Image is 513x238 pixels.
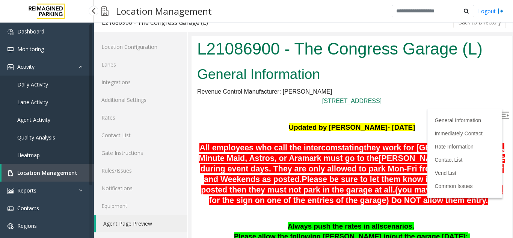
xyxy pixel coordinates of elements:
a: Logout [478,7,504,15]
h1: L21086900 - The Congress Garage (L) [6,1,315,24]
a: General Information [243,81,290,87]
span: (you may [204,149,239,158]
span: Contacts [17,205,39,212]
span: Regions [17,222,37,229]
a: Lanes [94,56,187,73]
span: Lane Activity [17,99,48,106]
a: Contact List [243,121,271,127]
a: Vend List [243,134,265,140]
font: lease allow the following [PERSON_NAME] in/out the garage [DATE]: [47,196,276,204]
span: Location Management [17,169,77,176]
span: Please be sure to let them know if a no event sign is posted then they must not park in the garag... [9,139,308,158]
img: 'icon' [8,170,14,176]
a: Location Configuration [94,38,187,56]
span: Heatmap [17,152,40,159]
a: Agent Page Preview [96,215,187,232]
img: pageIcon [101,2,109,20]
span: look for the sign on one of the entries of the garage) Do NOT allow them entry. [18,149,311,169]
span: All employees who call the intercom [8,107,146,116]
span: stating [146,107,172,116]
span: Agent Activity [17,116,50,123]
img: 'icon' [8,64,14,70]
span: Revenue Control Manufacturer: [PERSON_NAME] [6,52,140,59]
span: Reports [17,187,36,194]
img: Open/Close Sidebar Menu [310,76,317,83]
a: Rules/Issues [94,162,187,179]
span: Dashboard [17,28,44,35]
button: Back to Directory [453,17,506,28]
span: Daily Activity [17,81,48,88]
a: Additional Settings [94,91,187,109]
a: Common Issues [243,147,281,153]
h2: General Information [6,29,315,48]
span: they work for [GEOGRAPHIC_DATA], Minute Maid, Astros, or Aramark must go to the [7,107,313,127]
font: P [42,196,47,204]
a: Immediately Contact [243,94,291,100]
a: [STREET_ADDRESS] [131,62,190,68]
span: scenarios [188,186,221,194]
img: 'icon' [8,29,14,35]
span: [PERSON_NAME] [187,118,254,127]
span: Street Entrance during event days. They are only allowed to park Mon-Fri from 3:00PM and after an... [9,118,314,148]
span: Always push the rates in all [96,186,188,194]
a: Rate Information [243,108,282,114]
a: Notifications [94,179,187,197]
img: 'icon' [8,188,14,194]
a: Equipment [94,197,187,215]
span: . [221,186,223,194]
span: Quality Analysis [17,134,55,141]
span: Activity [17,63,35,70]
div: L21086900 - The Congress Garage (L) [102,18,208,27]
a: Contact List [94,126,187,144]
a: Integrations [94,73,187,91]
a: Gate Instructions [94,144,187,162]
img: 'icon' [8,47,14,53]
span: Monitoring [17,45,44,53]
span: Updated by [PERSON_NAME]- [DATE] [97,87,224,95]
a: Rates [94,109,187,126]
h3: Location Management [112,2,216,20]
img: logout [498,7,504,15]
img: 'icon' [8,223,14,229]
a: Location Management [2,164,94,182]
img: 'icon' [8,206,14,212]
